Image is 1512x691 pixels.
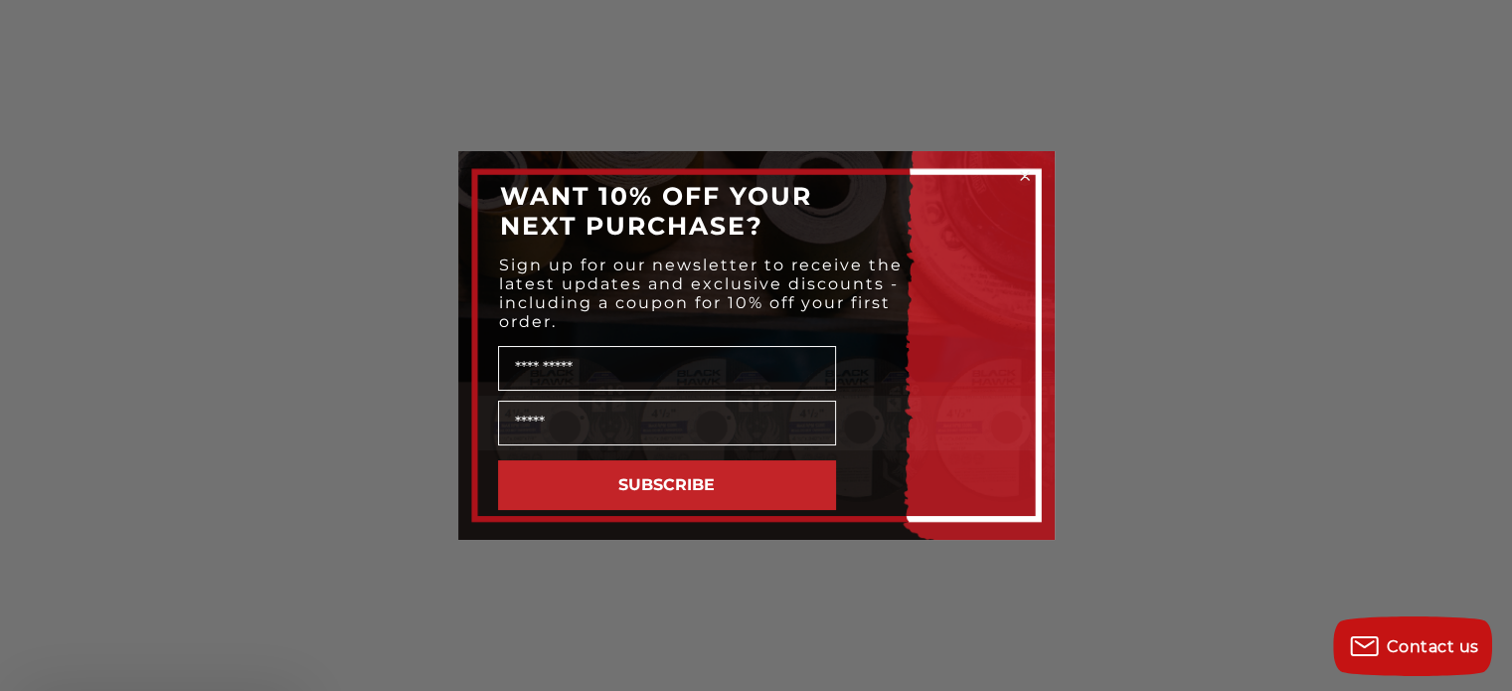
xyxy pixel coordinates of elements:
button: Contact us [1333,616,1492,676]
span: Sign up for our newsletter to receive the latest updates and exclusive discounts - including a co... [499,256,903,331]
span: WANT 10% OFF YOUR NEXT PURCHASE? [500,181,812,241]
span: Contact us [1387,637,1479,656]
input: Email [498,401,836,445]
button: SUBSCRIBE [498,460,836,510]
button: Close dialog [1015,166,1035,186]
